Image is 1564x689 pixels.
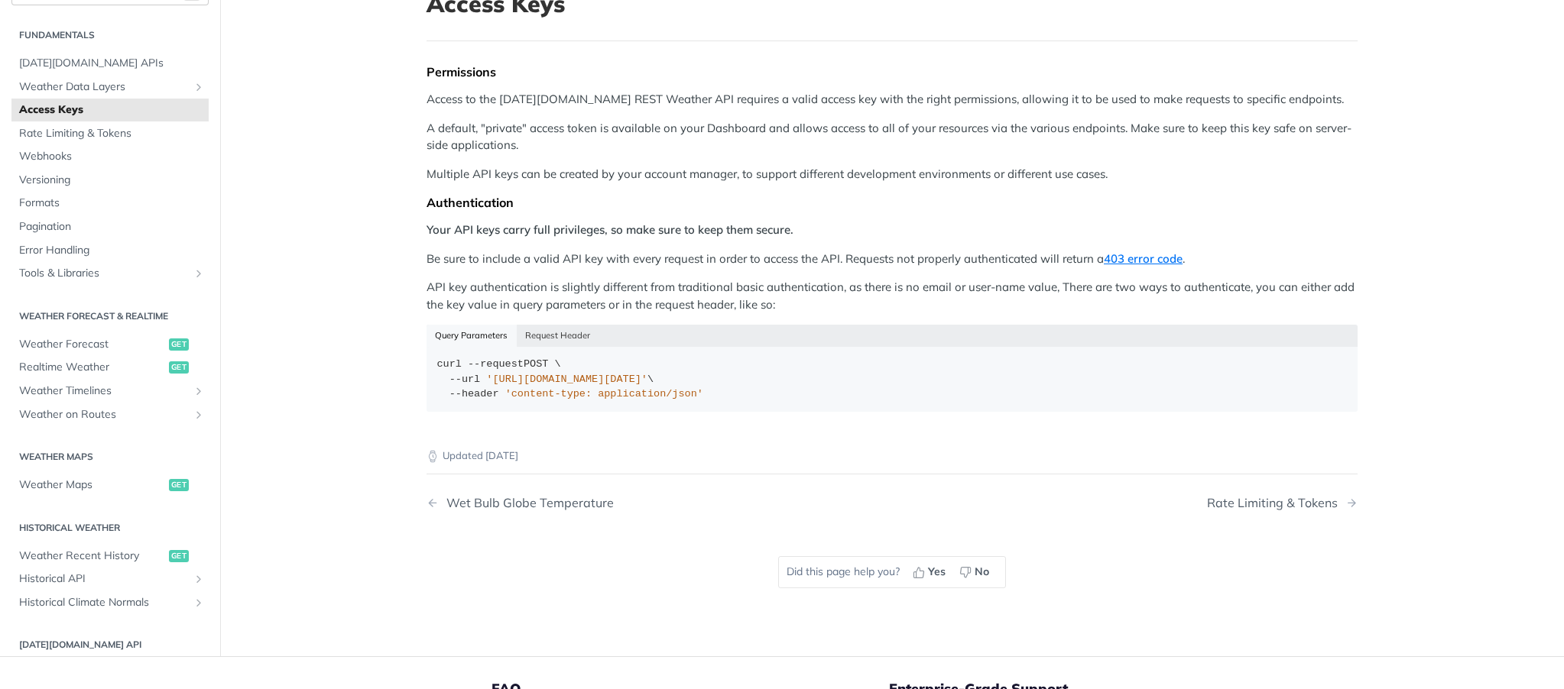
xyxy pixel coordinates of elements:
a: Next Page: Rate Limiting & Tokens [1207,496,1358,510]
span: Tools & Libraries [19,266,189,281]
span: [DATE][DOMAIN_NAME] APIs [19,56,205,71]
span: Rate Limiting & Tokens [19,126,205,141]
span: get [169,361,189,374]
p: A default, "private" access token is available on your Dashboard and allows access to all of your... [427,120,1358,154]
span: get [169,550,189,562]
span: Weather Forecast [19,337,165,352]
span: 'content-type: application/json' [505,388,703,399]
button: Show subpages for Historical Climate Normals [193,597,205,609]
h2: Historical Weather [11,521,209,535]
span: Pagination [19,219,205,235]
strong: Your API keys carry full privileges, so make sure to keep them secure. [427,222,793,237]
div: Did this page help you? [778,556,1006,588]
a: Formats [11,192,209,215]
span: --request [468,358,524,370]
h2: Weather Forecast & realtime [11,309,209,323]
button: Show subpages for Weather Data Layers [193,81,205,93]
span: Realtime Weather [19,360,165,375]
p: Multiple API keys can be created by your account manager, to support different development enviro... [427,166,1358,183]
a: Rate Limiting & Tokens [11,122,209,145]
p: Access to the [DATE][DOMAIN_NAME] REST Weather API requires a valid access key with the right per... [427,91,1358,108]
div: Authentication [427,195,1358,210]
a: Error Handling [11,239,209,262]
span: Weather Maps [19,477,165,493]
p: API key authentication is slightly different from traditional basic authentication, as there is n... [427,279,1358,313]
a: Weather Data LayersShow subpages for Weather Data Layers [11,76,209,99]
span: Yes [928,564,946,580]
h2: [DATE][DOMAIN_NAME] API [11,638,209,652]
a: Weather Mapsget [11,474,209,497]
span: get [169,338,189,351]
a: 403 error code [1104,251,1183,266]
span: '[URL][DOMAIN_NAME][DATE]' [486,374,647,385]
a: Weather Recent Historyget [11,545,209,568]
span: get [169,479,189,491]
button: Yes [907,561,954,584]
span: Formats [19,196,205,211]
a: [DATE][DOMAIN_NAME] APIs [11,52,209,75]
span: Webhooks [19,149,205,164]
a: Weather TimelinesShow subpages for Weather Timelines [11,380,209,403]
button: Show subpages for Weather on Routes [193,409,205,421]
span: curl [437,358,462,370]
span: Weather Data Layers [19,79,189,95]
a: Historical APIShow subpages for Historical API [11,568,209,590]
button: Show subpages for Tools & Libraries [193,267,205,280]
a: Access Keys [11,99,209,121]
span: Weather on Routes [19,407,189,422]
span: Error Handling [19,243,205,258]
span: Access Keys [19,102,205,118]
button: Show subpages for Historical API [193,573,205,585]
div: Rate Limiting & Tokens [1207,496,1345,510]
h2: Fundamentals [11,28,209,42]
nav: Pagination Controls [427,480,1358,526]
span: Historical Climate Normals [19,595,189,610]
button: No [954,561,998,584]
span: Weather Timelines [19,383,189,399]
p: Updated [DATE] [427,448,1358,464]
span: No [975,564,989,580]
a: Tools & LibrariesShow subpages for Tools & Libraries [11,262,209,285]
span: --header [449,388,499,399]
a: Pagination [11,215,209,238]
span: Weather Recent History [19,548,165,564]
span: Versioning [19,173,205,188]
button: Show subpages for Weather Timelines [193,385,205,397]
h2: Weather Maps [11,450,209,464]
div: Wet Bulb Globe Temperature [439,496,614,510]
p: Be sure to include a valid API key with every request in order to access the API. Requests not pr... [427,251,1358,268]
a: Webhooks [11,145,209,168]
div: POST \ \ [437,357,1348,402]
a: Versioning [11,169,209,192]
a: Historical Climate NormalsShow subpages for Historical Climate Normals [11,591,209,614]
a: Previous Page: Wet Bulb Globe Temperature [427,496,826,510]
div: Permissions [427,64,1358,79]
span: Historical API [19,571,189,587]
span: --url [449,374,481,385]
button: Request Header [517,325,599,346]
a: Weather Forecastget [11,333,209,356]
a: Weather on RoutesShow subpages for Weather on Routes [11,403,209,426]
a: Realtime Weatherget [11,356,209,379]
